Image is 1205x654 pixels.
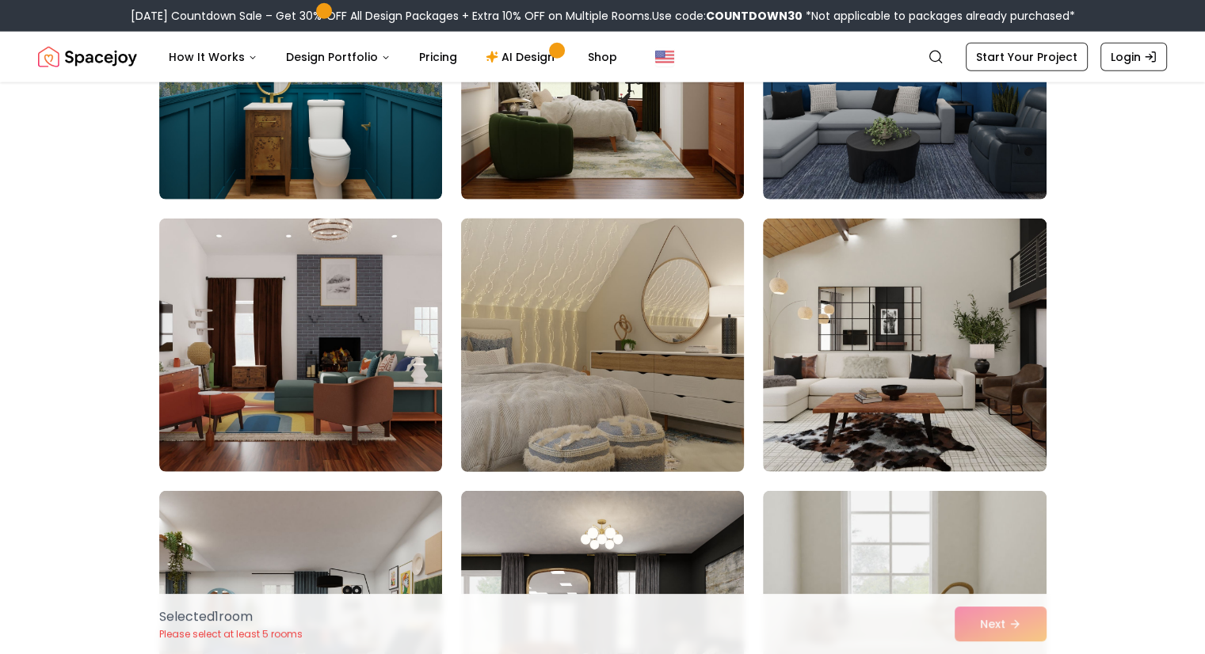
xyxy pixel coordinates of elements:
a: Start Your Project [966,43,1088,71]
a: Login [1100,43,1167,71]
img: Room room-49 [159,219,442,472]
img: United States [655,48,674,67]
button: How It Works [156,41,270,73]
span: Use code: [652,8,803,24]
nav: Main [156,41,630,73]
b: COUNTDOWN30 [706,8,803,24]
img: Spacejoy Logo [38,41,137,73]
div: [DATE] Countdown Sale – Get 30% OFF All Design Packages + Extra 10% OFF on Multiple Rooms. [131,8,1075,24]
a: Shop [575,41,630,73]
button: Design Portfolio [273,41,403,73]
p: Please select at least 5 rooms [159,628,303,641]
p: Selected 1 room [159,607,303,626]
img: Room room-51 [763,219,1046,472]
a: Pricing [406,41,470,73]
nav: Global [38,32,1167,82]
a: Spacejoy [38,41,137,73]
span: *Not applicable to packages already purchased* [803,8,1075,24]
a: AI Design [473,41,572,73]
img: Room room-50 [454,212,751,478]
